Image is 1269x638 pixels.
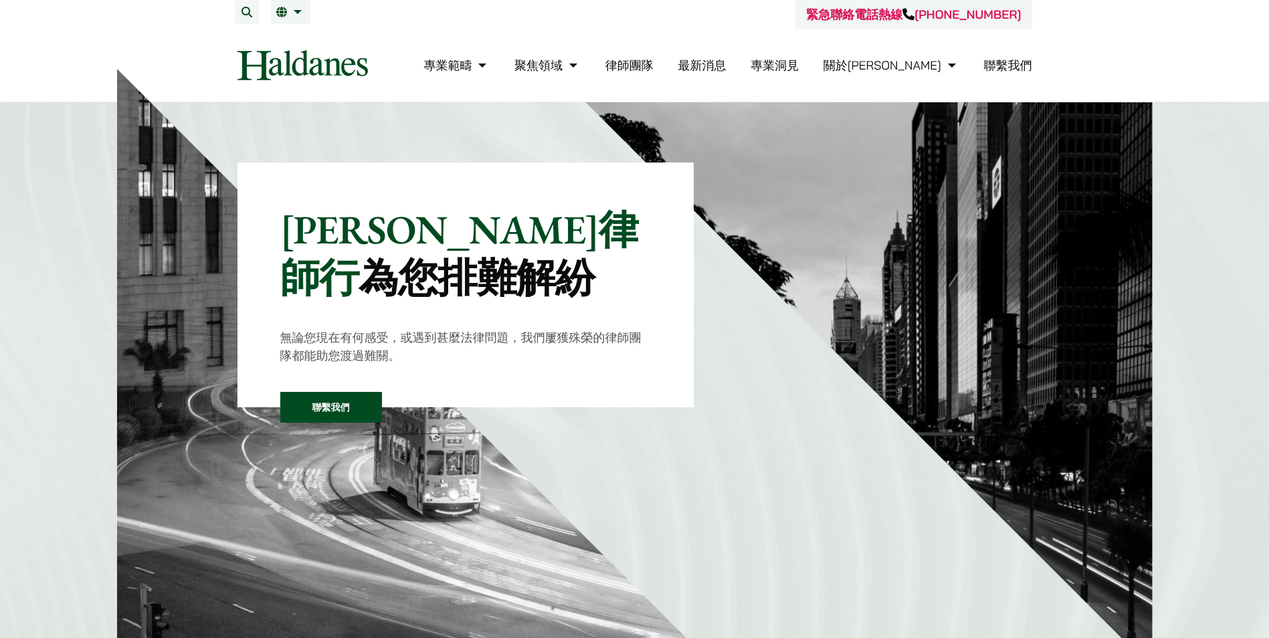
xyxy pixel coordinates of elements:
[280,205,652,302] p: [PERSON_NAME]律師行
[514,58,581,73] a: 聚焦領域
[237,50,368,80] img: Logo of Haldanes
[280,392,382,423] a: 聯繫我們
[605,58,654,73] a: 律師團隊
[678,58,726,73] a: 最新消息
[359,251,595,304] mark: 為您排難解紛
[806,7,1021,22] a: 緊急聯絡電話熱線[PHONE_NUMBER]
[280,328,652,364] p: 無論您現在有何感受，或遇到甚麼法律問題，我們屢獲殊榮的律師團隊都能助您渡過難關。
[423,58,490,73] a: 專業範疇
[751,58,799,73] a: 專業洞見
[823,58,959,73] a: 關於何敦
[276,7,305,17] a: 繁
[984,58,1032,73] a: 聯繫我們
